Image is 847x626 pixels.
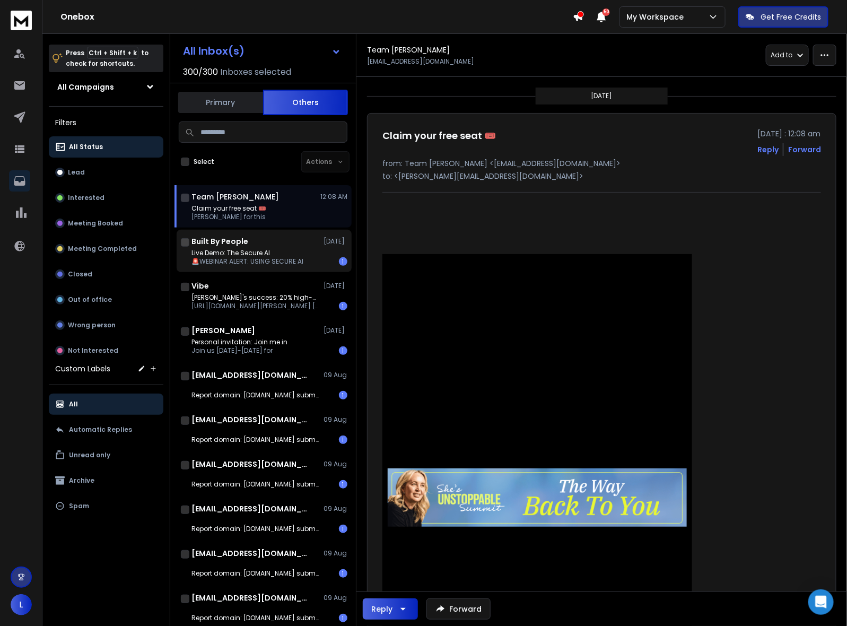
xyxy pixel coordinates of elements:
button: Meeting Completed [49,238,163,259]
p: 🚨WEBINAR ALERT: USING SECURE AI [191,257,303,266]
p: [DATE] [324,282,347,290]
p: 09 Aug [324,549,347,558]
div: Reply [371,604,392,614]
p: Report domain: [DOMAIN_NAME] submitter: [DOMAIN_NAME] [191,480,319,489]
button: All [49,394,163,415]
h1: Team [PERSON_NAME] [191,192,279,202]
div: 1 [339,480,347,489]
p: 09 Aug [324,371,347,379]
p: [DATE] : 12:08 am [757,128,821,139]
h3: Inboxes selected [220,66,291,79]
p: Spam [69,502,89,510]
p: [PERSON_NAME]'s success: 20% high-value client [191,293,319,302]
button: Interested [49,187,163,208]
label: Select [194,158,214,166]
div: Forward [788,144,821,155]
button: Reply [363,598,418,620]
p: 09 Aug [324,415,347,424]
h1: [EMAIL_ADDRESS][DOMAIN_NAME] [191,593,308,603]
p: Personal invitation: Join me in [191,338,287,346]
button: Automatic Replies [49,419,163,440]
span: 300 / 300 [183,66,218,79]
p: Out of office [68,295,112,304]
p: All Status [69,143,103,151]
h1: All Inbox(s) [183,46,245,56]
div: 1 [339,614,347,622]
h1: Claim your free seat 🎟️ [382,128,496,143]
div: Open Intercom Messenger [808,589,834,615]
p: Closed [68,270,92,279]
h1: All Campaigns [57,82,114,92]
p: Automatic Replies [69,425,132,434]
p: Meeting Completed [68,245,137,253]
p: Meeting Booked [68,219,123,228]
div: 1 [339,302,347,310]
p: Claim your free seat 🎟️ [191,204,266,213]
h1: [EMAIL_ADDRESS][DOMAIN_NAME] [191,459,308,469]
p: Report domain: [DOMAIN_NAME] submitter: [DOMAIN_NAME] [191,614,319,622]
button: Forward [426,598,491,620]
p: Get Free Credits [761,12,821,22]
h1: Vibe [191,281,209,291]
h1: [EMAIL_ADDRESS][DOMAIN_NAME] [191,548,308,559]
button: All Status [49,136,163,158]
button: Others [263,90,348,115]
span: Ctrl + Shift + k [87,47,138,59]
button: Lead [49,162,163,183]
button: L [11,594,32,615]
h1: [EMAIL_ADDRESS][DOMAIN_NAME] [191,370,308,380]
h3: Filters [49,115,163,130]
button: All Campaigns [49,76,163,98]
button: Primary [178,91,263,114]
p: [DATE] [324,237,347,246]
button: Get Free Credits [738,6,828,28]
p: Add to [771,51,792,59]
button: Closed [49,264,163,285]
button: Out of office [49,289,163,310]
p: [DATE] [324,326,347,335]
button: All Inbox(s) [174,40,350,62]
button: Spam [49,495,163,517]
div: 1 [339,391,347,399]
p: 09 Aug [324,594,347,602]
p: My Workspace [626,12,688,22]
p: to: <[PERSON_NAME][EMAIL_ADDRESS][DOMAIN_NAME]> [382,171,821,181]
p: Report domain: [DOMAIN_NAME] submitter: [DOMAIN_NAME] [191,436,319,444]
p: Archive [69,476,94,485]
p: 09 Aug [324,505,347,513]
h1: Onebox [60,11,573,23]
button: Reply [757,144,779,155]
h1: [PERSON_NAME] [191,325,255,336]
div: 1 [339,346,347,355]
button: Not Interested [49,340,163,361]
span: 50 [602,8,610,16]
div: 1 [339,525,347,533]
div: 1 [339,257,347,266]
p: Interested [68,194,104,202]
p: from: Team [PERSON_NAME] <[EMAIL_ADDRESS][DOMAIN_NAME]> [382,158,821,169]
p: Join us [DATE]-[DATE] for [191,346,287,355]
p: [DATE] [591,92,613,100]
h1: Team [PERSON_NAME] [367,45,450,55]
button: Unread only [49,445,163,466]
p: 09 Aug [324,460,347,468]
h1: Built By People [191,236,248,247]
button: Archive [49,470,163,491]
img: She's Unstoppable Summit [388,468,687,527]
p: [EMAIL_ADDRESS][DOMAIN_NAME] [367,57,474,66]
img: logo [11,11,32,30]
p: Live Demo: The Secure AI [191,249,303,257]
p: Not Interested [68,346,118,355]
p: Report domain: [DOMAIN_NAME] submitter: [DOMAIN_NAME] [191,525,319,533]
button: Wrong person [49,315,163,336]
div: 1 [339,569,347,578]
p: [URL][DOMAIN_NAME][PERSON_NAME] [Customer Story Page CTA]([URL][DOMAIN_NAME][PERSON_NAME]) [URL][... [191,302,319,310]
div: 1 [339,436,347,444]
p: Unread only [69,451,110,459]
p: Press to check for shortcuts. [66,48,149,69]
p: All [69,400,78,408]
h1: [EMAIL_ADDRESS][DOMAIN_NAME] [191,414,308,425]
p: Wrong person [68,321,116,329]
